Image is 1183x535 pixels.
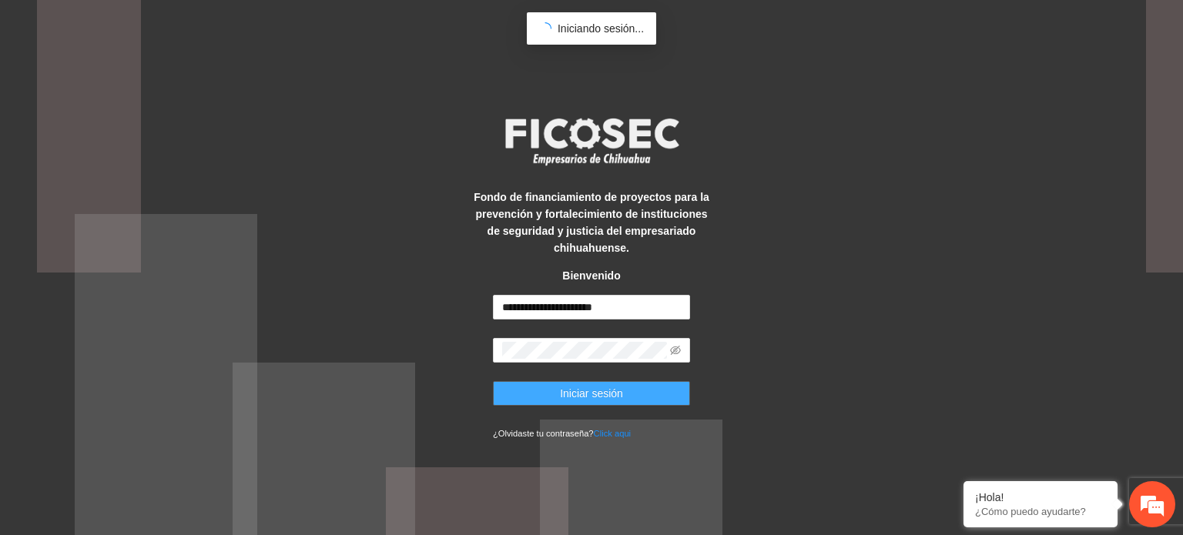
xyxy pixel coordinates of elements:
[594,429,632,438] a: Click aqui
[474,191,709,254] strong: Fondo de financiamiento de proyectos para la prevención y fortalecimiento de instituciones de seg...
[89,178,213,333] span: Estamos en línea.
[493,429,631,438] small: ¿Olvidaste tu contraseña?
[493,381,690,406] button: Iniciar sesión
[670,345,681,356] span: eye-invisible
[975,491,1106,503] div: ¡Hola!
[975,506,1106,517] p: ¿Cómo puedo ayudarte?
[539,22,551,35] span: loading
[562,269,620,282] strong: Bienvenido
[560,385,623,402] span: Iniciar sesión
[558,22,644,35] span: Iniciando sesión...
[8,365,293,419] textarea: Escriba su mensaje y pulse “Intro”
[495,113,688,170] img: logo
[253,8,290,45] div: Minimizar ventana de chat en vivo
[80,79,259,99] div: Chatee con nosotros ahora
